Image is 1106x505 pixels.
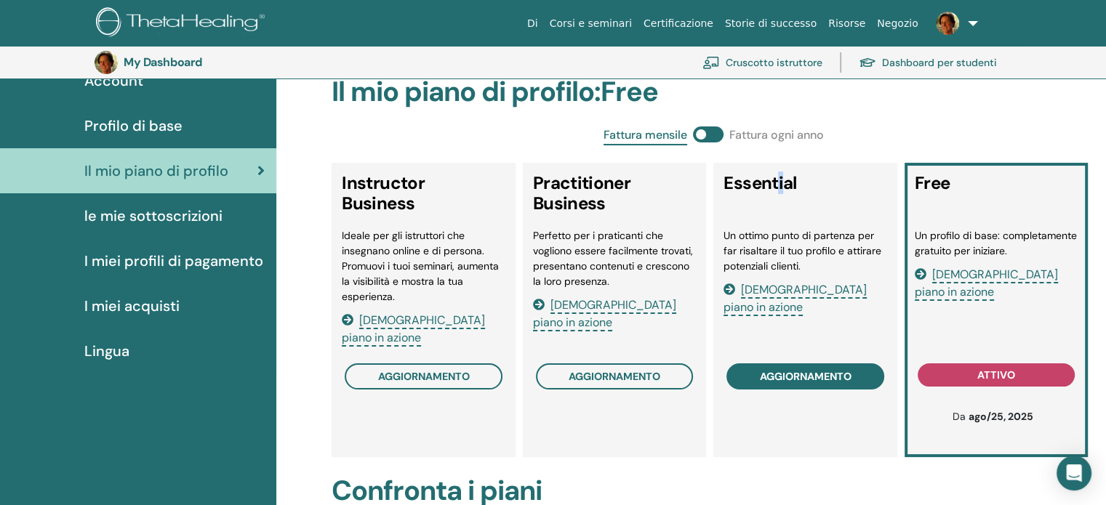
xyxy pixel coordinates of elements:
span: Il mio piano di profilo [84,160,228,182]
span: I miei profili di pagamento [84,250,263,272]
span: Account [84,70,143,92]
li: Ideale per gli istruttori che insegnano online e di persona. Promuovi i tuoi seminari, aumenta la... [342,228,505,304]
button: aggiornamento [345,363,502,389]
span: Fattura ogni anno [729,126,824,145]
a: [DEMOGRAPHIC_DATA] piano in azione [533,297,676,330]
span: [DEMOGRAPHIC_DATA] piano in azione [724,282,867,316]
a: Risorse [822,10,871,37]
span: aggiornamento [760,371,851,382]
span: [DEMOGRAPHIC_DATA] piano in azione [915,267,1058,301]
b: ago/25, 2025 [969,410,1033,423]
span: aggiornamento [569,370,660,383]
span: le mie sottoscrizioni [84,205,223,227]
a: Negozio [871,10,923,37]
a: Di [521,10,544,37]
li: Perfetto per i praticanti che vogliono essere facilmente trovati, presentano contenuti e crescono... [533,228,697,289]
li: Un profilo di base: completamente gratuito per iniziare. [915,228,1078,259]
span: [DEMOGRAPHIC_DATA] piano in azione [533,297,676,331]
span: Lingua [84,340,129,362]
button: aggiornamento [726,363,884,389]
a: Storie di successo [719,10,822,37]
a: Corsi e seminari [544,10,638,37]
img: graduation-cap.svg [859,57,876,69]
a: Certificazione [638,10,719,37]
li: Un ottimo punto di partenza per far risaltare il tuo profilo e attirare potenziali clienti. [724,228,887,274]
img: default.jpg [95,51,118,74]
button: aggiornamento [536,363,694,389]
div: Open Intercom Messenger [1057,456,1091,490]
span: Profilo di base [84,115,183,137]
span: I miei acquisti [84,295,180,317]
a: [DEMOGRAPHIC_DATA] piano in azione [915,267,1058,299]
span: [DEMOGRAPHIC_DATA] piano in azione [342,312,485,347]
img: chalkboard-teacher.svg [702,56,720,69]
h3: My Dashboard [124,55,269,69]
p: Da [922,409,1064,424]
a: Dashboard per studenti [859,47,997,78]
a: [DEMOGRAPHIC_DATA] piano in azione [724,282,867,315]
a: Cruscotto istruttore [702,47,822,78]
button: attivo [918,363,1075,387]
span: aggiornamento [378,370,470,383]
img: default.jpg [936,12,959,35]
h2: Il mio piano di profilo : Free [332,76,1095,109]
img: logo.png [96,7,270,40]
a: [DEMOGRAPHIC_DATA] piano in azione [342,312,485,345]
span: Fattura mensile [604,126,687,145]
span: attivo [977,368,1015,381]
